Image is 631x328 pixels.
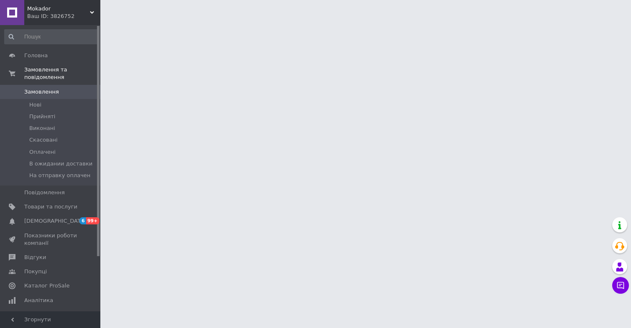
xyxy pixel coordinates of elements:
[24,88,59,96] span: Замовлення
[24,66,100,81] span: Замовлення та повідомлення
[24,297,53,304] span: Аналітика
[24,232,77,247] span: Показники роботи компанії
[27,13,100,20] div: Ваш ID: 3826752
[29,160,92,168] span: В ожидании доставки
[29,136,58,144] span: Скасовані
[24,254,46,261] span: Відгуки
[27,5,90,13] span: Mokador
[24,282,69,290] span: Каталог ProSale
[24,268,47,275] span: Покупці
[24,203,77,211] span: Товари та послуги
[29,101,41,109] span: Нові
[79,217,86,224] span: 6
[612,277,629,294] button: Чат з покупцем
[29,172,90,179] span: На отправку оплачен
[29,125,55,132] span: Виконані
[4,29,98,44] input: Пошук
[24,189,65,196] span: Повідомлення
[86,217,100,224] span: 99+
[24,311,77,326] span: Управління сайтом
[29,113,55,120] span: Прийняті
[24,217,86,225] span: [DEMOGRAPHIC_DATA]
[29,148,56,156] span: Оплачені
[24,52,48,59] span: Головна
